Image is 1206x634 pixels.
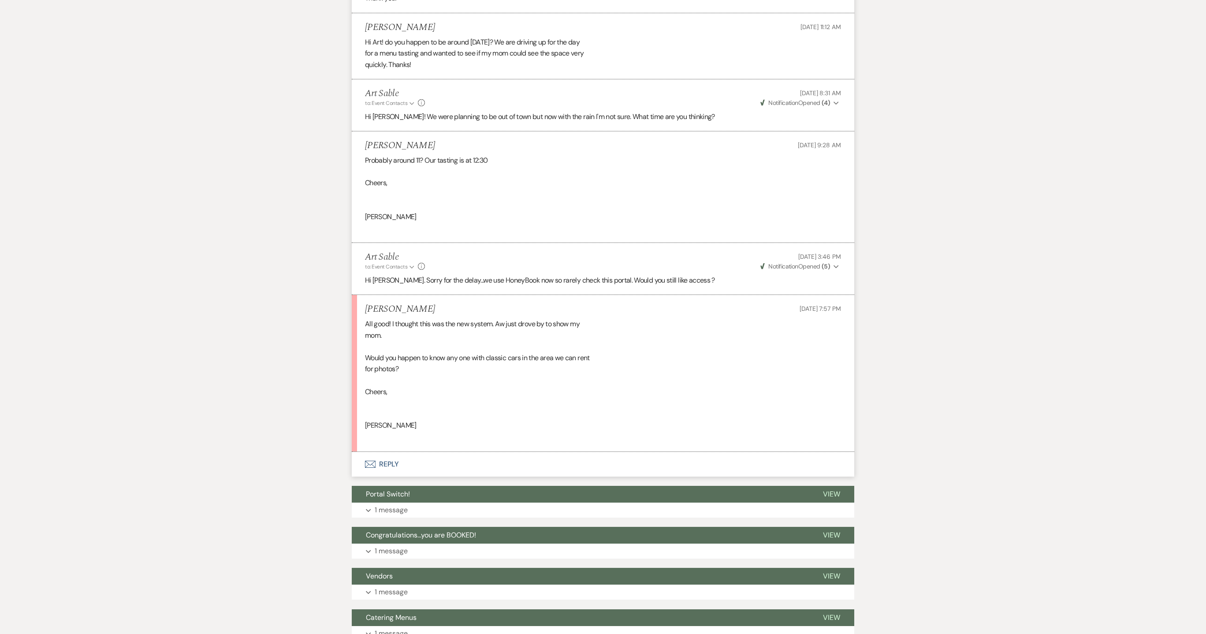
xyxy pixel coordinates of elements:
[798,141,841,149] span: [DATE] 9:28 AM
[352,568,809,585] button: Vendors
[366,530,476,540] span: Congratulations...you are BOOKED!
[365,263,416,271] button: to: Event Contacts
[800,305,841,313] span: [DATE] 7:57 PM
[759,98,841,108] button: NotificationOpened (4)
[352,486,809,503] button: Portal Switch!
[365,111,841,123] p: Hi [PERSON_NAME]! We were planning to be out of town but now with the rain I'm not sure. What tim...
[352,452,854,477] button: Reply
[365,37,841,71] div: Hi Art! do you happen to be around [DATE]? We are driving up for the day for a menu tasting and w...
[365,99,416,107] button: to: Event Contacts
[823,489,840,499] span: View
[366,571,393,581] span: Vendors
[809,486,854,503] button: View
[768,262,798,270] span: Notification
[365,318,841,443] div: All good! I thought this was the new system. Aw just drove by to show my mom. Would you happen to...
[365,155,841,234] div: Probably around 11? Our tasting is at 12:30 Cheers, [PERSON_NAME]
[798,253,841,261] span: [DATE] 3:46 PM
[809,527,854,544] button: View
[760,262,830,270] span: Opened
[352,585,854,600] button: 1 message
[365,304,435,315] h5: [PERSON_NAME]
[800,23,841,31] span: [DATE] 11:12 AM
[760,99,830,107] span: Opened
[375,586,408,598] p: 1 message
[759,262,841,271] button: NotificationOpened (5)
[822,262,830,270] strong: ( 5 )
[352,544,854,559] button: 1 message
[352,609,809,626] button: Catering Menus
[375,504,408,516] p: 1 message
[365,22,435,33] h5: [PERSON_NAME]
[365,263,407,270] span: to: Event Contacts
[365,252,425,263] h5: Art Sable
[352,503,854,518] button: 1 message
[366,613,417,622] span: Catering Menus
[365,140,435,151] h5: [PERSON_NAME]
[809,568,854,585] button: View
[823,613,840,622] span: View
[768,99,798,107] span: Notification
[823,571,840,581] span: View
[823,530,840,540] span: View
[352,527,809,544] button: Congratulations...you are BOOKED!
[365,275,841,286] p: Hi [PERSON_NAME]. Sorry for the delay...we use HoneyBook now so rarely check this portal. Would y...
[365,88,425,99] h5: Art Sable
[822,99,830,107] strong: ( 4 )
[375,545,408,557] p: 1 message
[365,100,407,107] span: to: Event Contacts
[809,609,854,626] button: View
[366,489,410,499] span: Portal Switch!
[800,89,841,97] span: [DATE] 8:31 AM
